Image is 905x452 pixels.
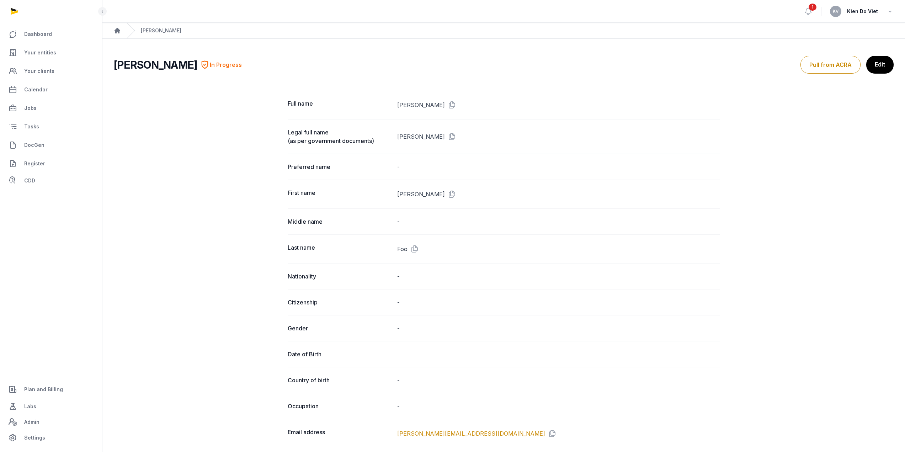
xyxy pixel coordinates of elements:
span: In Progress [210,60,242,69]
span: Jobs [24,104,37,112]
a: CDD [6,174,96,188]
dd: [PERSON_NAME] [397,128,720,145]
dt: Date of Birth [288,350,392,358]
span: CDD [24,176,35,185]
button: KV [830,6,841,17]
a: Your clients [6,63,96,80]
span: Dashboard [24,30,52,38]
a: DocGen [6,137,96,154]
span: Settings [24,434,45,442]
a: Labs [6,398,96,415]
button: Pull from ACRA [800,56,861,74]
span: Calendar [24,85,48,94]
span: Kien Do Viet [847,7,878,16]
dt: Middle name [288,217,392,226]
a: Tasks [6,118,96,135]
dt: Email address [288,428,392,439]
dt: Occupation [288,402,392,410]
dd: - [397,272,720,281]
dd: [PERSON_NAME] [397,188,720,200]
span: 1 [809,4,816,11]
dd: [PERSON_NAME] [397,99,720,111]
dd: - [397,376,720,384]
dt: Last name [288,243,392,255]
a: Calendar [6,81,96,98]
span: Your entities [24,48,56,57]
span: Labs [24,402,36,411]
a: Dashboard [6,26,96,43]
a: Edit [866,56,894,74]
dt: Legal full name (as per government documents) [288,128,392,145]
dt: Preferred name [288,163,392,171]
a: Plan and Billing [6,381,96,398]
a: Admin [6,415,96,429]
dd: - [397,402,720,410]
h2: [PERSON_NAME] [114,58,197,71]
dd: - [397,217,720,226]
dt: First name [288,188,392,200]
span: DocGen [24,141,44,149]
dd: - [397,298,720,307]
a: [PERSON_NAME][EMAIL_ADDRESS][DOMAIN_NAME] [397,429,545,438]
dt: Citizenship [288,298,392,307]
span: KV [833,9,839,14]
dt: Full name [288,99,392,111]
dt: Gender [288,324,392,333]
span: Admin [24,418,39,426]
dd: - [397,324,720,333]
dt: Nationality [288,272,392,281]
a: Jobs [6,100,96,117]
dd: - [397,163,720,171]
dd: Foo [397,243,720,255]
nav: Breadcrumb [102,23,905,39]
span: Tasks [24,122,39,131]
a: Your entities [6,44,96,61]
span: Plan and Billing [24,385,63,394]
a: Register [6,155,96,172]
a: Settings [6,429,96,446]
span: Your clients [24,67,54,75]
dt: Country of birth [288,376,392,384]
span: Register [24,159,45,168]
div: [PERSON_NAME] [141,27,181,34]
